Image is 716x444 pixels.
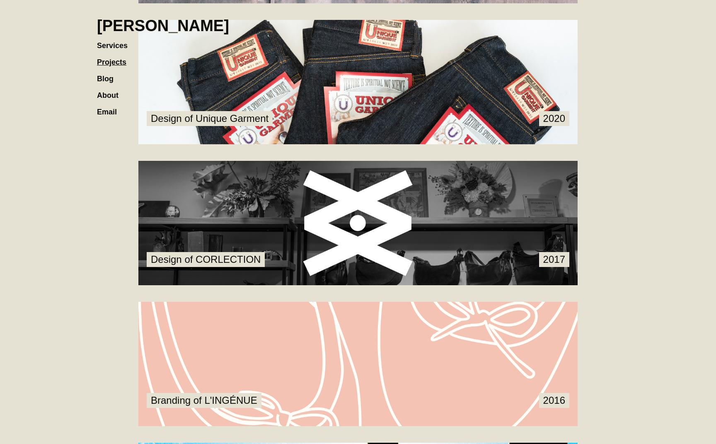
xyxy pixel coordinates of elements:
[97,8,229,35] a: home
[97,17,229,35] h1: [PERSON_NAME]
[97,33,136,50] a: Services
[97,99,125,116] a: Email
[97,83,127,99] a: About
[97,66,122,83] a: Blog
[97,50,135,66] a: Projects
